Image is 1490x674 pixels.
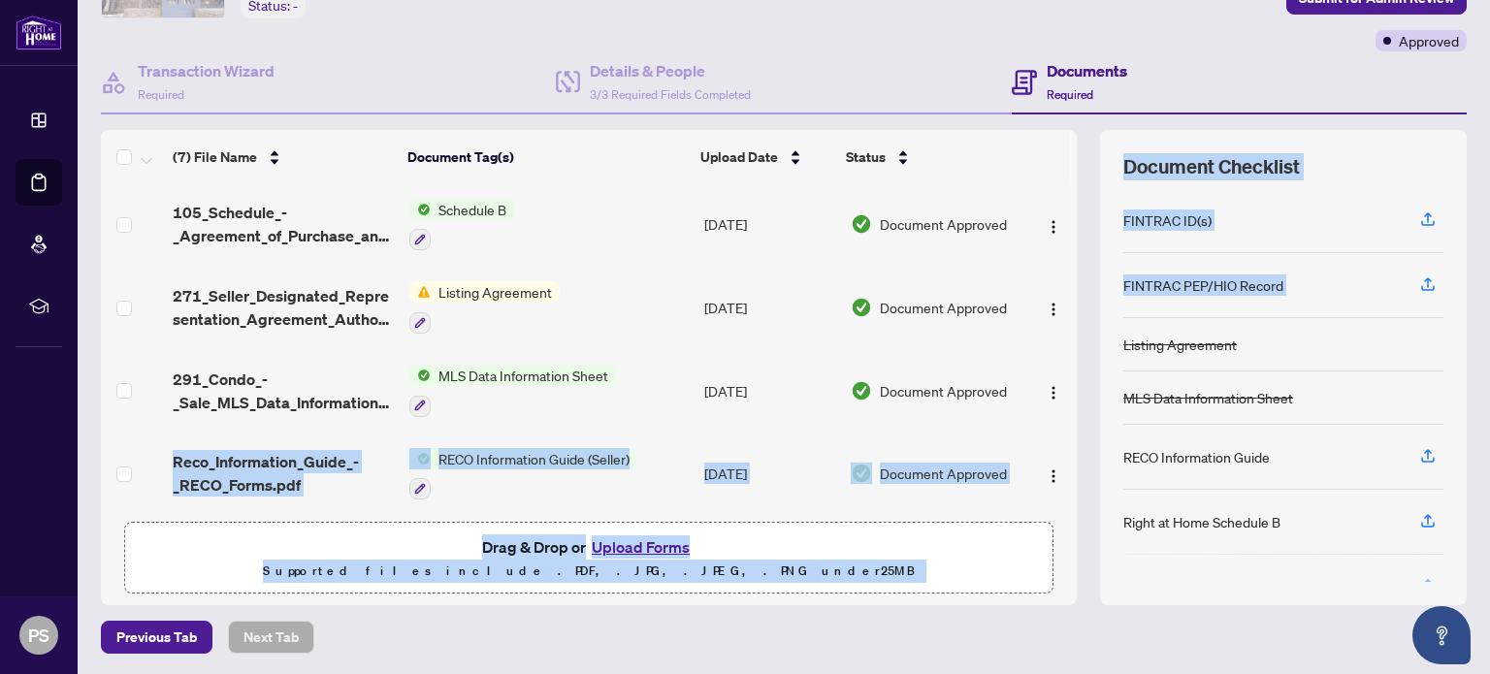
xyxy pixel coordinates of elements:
[851,380,872,401] img: Document Status
[409,199,514,251] button: Status IconSchedule B
[1038,458,1069,489] button: Logo
[228,621,314,654] button: Next Tab
[431,448,637,469] span: RECO Information Guide (Seller)
[431,365,616,386] span: MLS Data Information Sheet
[851,297,872,318] img: Document Status
[409,448,431,469] img: Status Icon
[409,199,431,220] img: Status Icon
[586,534,696,560] button: Upload Forms
[1046,219,1061,235] img: Logo
[409,448,637,500] button: Status IconRECO Information Guide (Seller)
[696,266,843,349] td: [DATE]
[1047,59,1127,82] h4: Documents
[1123,153,1300,180] span: Document Checklist
[851,463,872,484] img: Document Status
[693,130,837,184] th: Upload Date
[700,146,778,168] span: Upload Date
[173,201,393,247] span: 105_Schedule_-_Agreement_of_Purchase_and_Sale_-_A_-_PropTx-[PERSON_NAME].pdf
[1046,468,1061,484] img: Logo
[431,199,514,220] span: Schedule B
[101,621,212,654] button: Previous Tab
[16,15,62,50] img: logo
[1123,446,1270,467] div: RECO Information Guide
[482,534,696,560] span: Drag & Drop or
[1123,274,1283,296] div: FINTRAC PEP/HIO Record
[138,87,184,102] span: Required
[1123,511,1280,532] div: Right at Home Schedule B
[1038,292,1069,323] button: Logo
[590,87,751,102] span: 3/3 Required Fields Completed
[116,622,197,653] span: Previous Tab
[851,213,872,235] img: Document Status
[1123,209,1212,231] div: FINTRAC ID(s)
[400,130,694,184] th: Document Tag(s)
[696,183,843,267] td: [DATE]
[1046,385,1061,401] img: Logo
[1123,334,1237,355] div: Listing Agreement
[1412,606,1471,664] button: Open asap
[590,59,751,82] h4: Details & People
[696,349,843,433] td: [DATE]
[173,368,393,414] span: 291_Condo_-_Sale_MLS_Data_Information_Form_-_PropTx-[PERSON_NAME].pdf
[431,281,560,303] span: Listing Agreement
[409,365,431,386] img: Status Icon
[1046,302,1061,317] img: Logo
[125,523,1053,594] span: Drag & Drop orUpload FormsSupported files include .PDF, .JPG, .JPEG, .PNG under25MB
[1123,387,1293,408] div: MLS Data Information Sheet
[880,463,1007,484] span: Document Approved
[1047,87,1093,102] span: Required
[173,284,393,331] span: 271_Seller_Designated_Representation_Agreement_Authority_to_Offer_for_Sale_-_PropTx-[PERSON_NAME]...
[409,365,616,417] button: Status IconMLS Data Information Sheet
[138,59,275,82] h4: Transaction Wizard
[846,146,886,168] span: Status
[696,433,843,516] td: [DATE]
[880,297,1007,318] span: Document Approved
[409,281,431,303] img: Status Icon
[137,560,1041,583] p: Supported files include .PDF, .JPG, .JPEG, .PNG under 25 MB
[838,130,1020,184] th: Status
[409,281,560,334] button: Status IconListing Agreement
[173,146,257,168] span: (7) File Name
[165,130,400,184] th: (7) File Name
[880,213,1007,235] span: Document Approved
[1038,209,1069,240] button: Logo
[1038,375,1069,406] button: Logo
[880,380,1007,401] span: Document Approved
[1399,30,1459,51] span: Approved
[173,450,393,497] span: Reco_Information_Guide_-_RECO_Forms.pdf
[28,622,49,649] span: PS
